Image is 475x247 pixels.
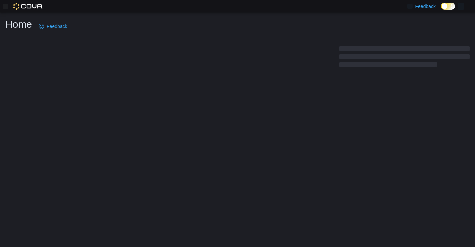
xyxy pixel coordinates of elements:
input: Dark Mode [441,3,455,10]
span: Feedback [47,23,67,30]
a: Feedback [36,20,70,33]
img: Cova [13,3,43,10]
span: Feedback [415,3,436,10]
span: Loading [339,47,470,69]
h1: Home [5,18,32,31]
